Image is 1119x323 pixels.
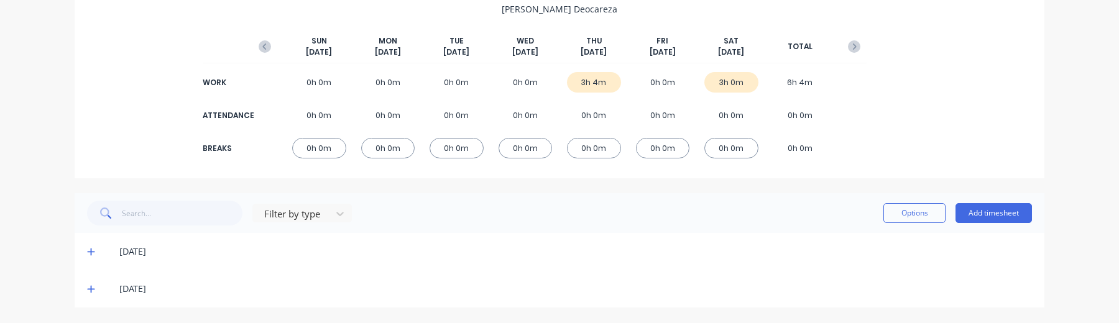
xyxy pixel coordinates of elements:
div: [DATE] [119,245,1032,258]
div: ATTENDANCE [203,110,252,121]
button: Options [883,203,946,223]
div: 0h 0m [361,72,415,93]
div: 0h 0m [292,138,346,158]
div: 0h 0m [773,105,827,125]
div: 0h 0m [773,138,827,158]
div: 0h 0m [292,105,346,125]
div: 0h 0m [430,105,484,125]
div: 0h 0m [636,72,690,93]
span: SUN [311,35,327,47]
div: 0h 0m [567,138,621,158]
div: WORK [203,77,252,88]
div: 0h 0m [499,138,553,158]
span: [DATE] [512,47,538,58]
div: 0h 0m [499,72,553,93]
div: 3h 4m [567,72,621,93]
span: [DATE] [443,47,469,58]
span: [DATE] [650,47,676,58]
div: 0h 0m [704,105,758,125]
span: [DATE] [581,47,607,58]
div: 0h 0m [361,105,415,125]
span: [DATE] [718,47,744,58]
span: THU [586,35,602,47]
div: BREAKS [203,143,252,154]
div: 0h 0m [636,105,690,125]
span: TUE [449,35,464,47]
span: [DATE] [375,47,401,58]
span: SAT [724,35,739,47]
span: [PERSON_NAME] Deocareza [502,2,617,16]
div: 3h 0m [704,72,758,93]
button: Add timesheet [956,203,1032,223]
span: [DATE] [306,47,332,58]
div: 0h 0m [292,72,346,93]
div: 0h 0m [361,138,415,158]
div: 0h 0m [567,105,621,125]
span: WED [517,35,534,47]
div: [DATE] [119,282,1032,296]
span: FRI [656,35,668,47]
div: 6h 4m [773,72,827,93]
div: 0h 0m [636,138,690,158]
div: 0h 0m [499,105,553,125]
span: MON [379,35,397,47]
div: 0h 0m [704,138,758,158]
span: TOTAL [788,41,813,52]
div: 0h 0m [430,72,484,93]
div: 0h 0m [430,138,484,158]
input: Search... [122,201,243,225]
